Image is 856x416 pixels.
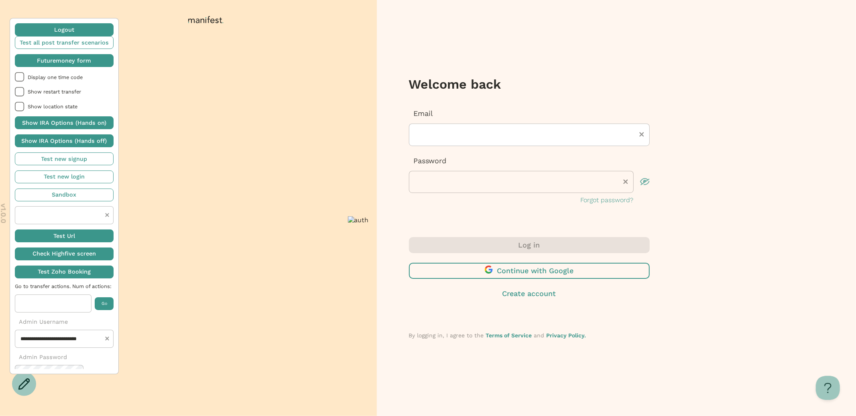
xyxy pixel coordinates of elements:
[15,102,114,112] li: Show location state
[409,76,650,92] h3: Welcome back
[409,263,650,279] button: Continue with Google
[15,72,114,82] li: Display one time code
[409,332,586,339] span: By logging in, I agree to the and
[15,248,114,260] button: Check Highfive screen
[15,87,114,97] li: Show restart transfer
[95,297,114,310] button: Go
[15,23,114,36] button: Logout
[409,108,650,119] p: Email
[816,376,840,400] iframe: Toggle Customer Support
[547,332,586,339] a: Privacy Policy.
[15,283,114,289] span: Go to transfer actions. Num of actions:
[15,229,114,242] button: Test Url
[15,189,114,201] button: Sandbox
[409,156,650,166] p: Password
[15,36,114,49] button: Test all post transfer scenarios
[15,266,114,278] button: Test Zoho Booking
[15,54,114,67] button: Futuremoney form
[28,74,114,80] span: Display one time code
[15,116,114,129] button: Show IRA Options (Hands on)
[15,134,114,147] button: Show IRA Options (Hands off)
[28,103,114,110] span: Show location state
[486,332,532,339] a: Terms of Service
[348,216,369,224] img: auth
[581,195,634,205] button: Forgot password?
[15,152,114,165] button: Test new signup
[15,353,114,361] p: Admin Password
[15,318,114,326] p: Admin Username
[15,170,114,183] button: Test new login
[28,89,114,95] span: Show restart transfer
[409,288,650,299] button: Create account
